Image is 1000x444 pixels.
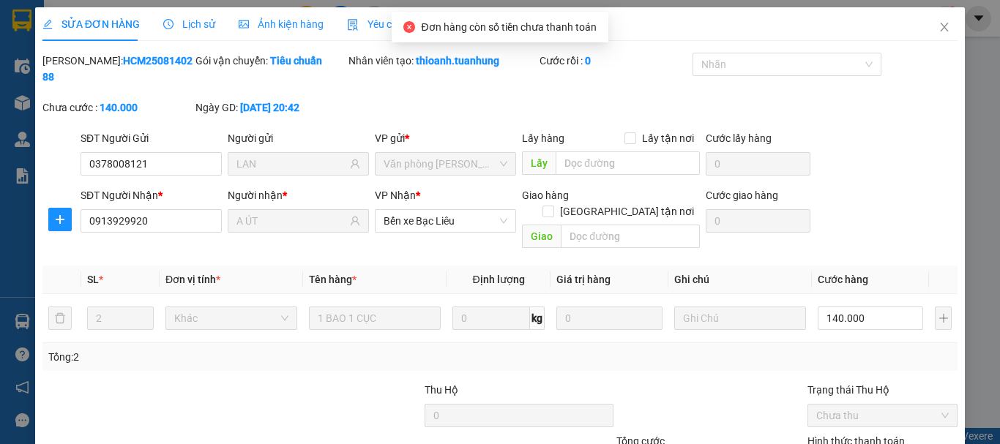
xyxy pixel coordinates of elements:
[195,99,346,116] div: Ngày GD:
[48,306,72,330] button: delete
[530,306,545,330] span: kg
[165,274,220,285] span: Đơn vị tính
[163,18,215,30] span: Lịch sử
[636,130,700,146] span: Lấy tận nơi
[522,189,569,201] span: Giao hàng
[924,7,965,48] button: Close
[81,130,222,146] div: SĐT Người Gửi
[239,18,324,30] span: Ảnh kiện hàng
[163,19,173,29] span: clock-circle
[554,203,700,219] span: [GEOGRAPHIC_DATA] tận nơi
[522,225,561,248] span: Giao
[42,99,193,116] div: Chưa cước :
[706,132,772,144] label: Cước lấy hàng
[236,213,347,229] input: Tên người nhận
[228,130,369,146] div: Người gửi
[674,306,806,330] input: Ghi Chú
[556,306,662,330] input: 0
[540,53,690,69] div: Cước rồi :
[384,210,507,232] span: Bến xe Bạc Liêu
[347,18,501,30] span: Yêu cầu xuất hóa đơn điện tử
[706,209,810,233] input: Cước giao hàng
[270,55,322,67] b: Tiêu chuẩn
[706,152,810,176] input: Cước lấy hàng
[42,53,193,85] div: [PERSON_NAME]:
[556,151,700,175] input: Dọc đường
[48,208,72,231] button: plus
[585,55,591,67] b: 0
[87,274,99,285] span: SL
[42,18,140,30] span: SỬA ĐƠN HÀNG
[350,216,360,226] span: user
[472,274,524,285] span: Định lượng
[816,405,949,426] span: Chưa thu
[416,55,499,67] b: thioanh.tuanhung
[668,266,812,294] th: Ghi chú
[384,153,507,175] span: Văn phòng Hồ Chí Minh
[375,189,416,201] span: VP Nhận
[375,130,516,146] div: VP gửi
[403,21,415,33] span: close-circle
[522,132,564,144] span: Lấy hàng
[236,156,347,172] input: Tên người gửi
[425,384,458,396] span: Thu Hộ
[807,382,958,398] div: Trạng thái Thu Hộ
[100,102,138,113] b: 140.000
[309,274,357,285] span: Tên hàng
[48,349,387,365] div: Tổng: 2
[522,151,556,175] span: Lấy
[347,19,359,31] img: icon
[42,19,53,29] span: edit
[939,21,950,33] span: close
[350,159,360,169] span: user
[239,19,249,29] span: picture
[935,306,952,330] button: plus
[348,53,537,69] div: Nhân viên tạo:
[818,274,868,285] span: Cước hàng
[561,225,700,248] input: Dọc đường
[240,102,299,113] b: [DATE] 20:42
[174,307,288,329] span: Khác
[309,306,441,330] input: VD: Bàn, Ghế
[706,189,778,201] label: Cước giao hàng
[421,21,596,33] span: Đơn hàng còn số tiền chưa thanh toán
[228,187,369,203] div: Người nhận
[49,214,71,225] span: plus
[556,274,611,285] span: Giá trị hàng
[81,187,222,203] div: SĐT Người Nhận
[195,53,346,69] div: Gói vận chuyển:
